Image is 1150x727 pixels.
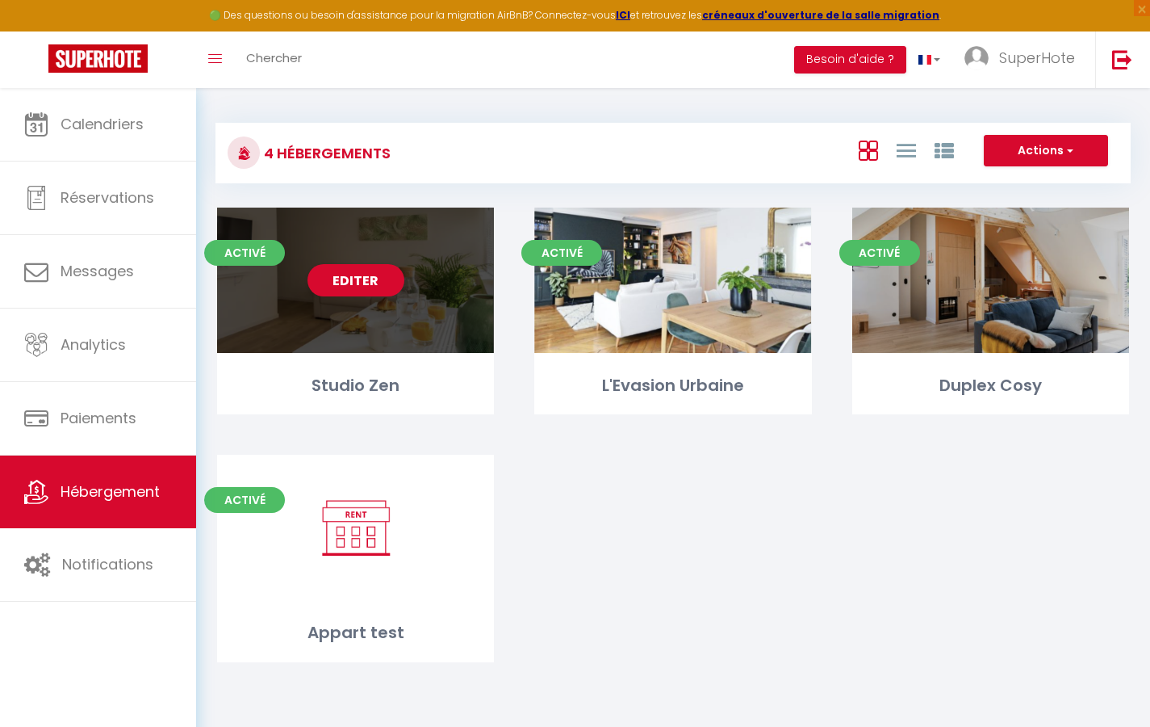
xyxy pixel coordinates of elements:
a: créneaux d'ouverture de la salle migration [702,8,939,22]
button: Besoin d'aide ? [794,46,906,74]
a: Editer [307,264,404,296]
a: ICI [616,8,630,22]
span: Notifications [62,554,153,574]
span: Activé [521,240,602,266]
img: ... [964,46,989,70]
span: Paiements [61,408,136,428]
h3: 4 Hébergements [260,135,391,171]
div: Duplex Cosy [852,373,1129,398]
button: Ouvrir le widget de chat LiveChat [13,6,61,55]
span: SuperHote [999,48,1075,68]
span: Activé [204,240,285,266]
a: Vue par Groupe [935,137,954,163]
img: Super Booking [48,44,148,73]
span: Hébergement [61,481,160,502]
span: Réservations [61,187,154,208]
span: Activé [839,240,920,266]
button: Actions [984,135,1108,167]
a: Vue en Box [859,137,878,163]
span: Chercher [246,49,302,66]
img: logout [1112,49,1132,69]
div: Appart test [217,620,494,645]
a: Vue en Liste [897,137,916,163]
div: Studio Zen [217,373,494,398]
span: Calendriers [61,114,144,134]
span: Activé [204,487,285,513]
span: Messages [61,261,134,281]
a: ... SuperHote [952,32,1095,88]
span: Analytics [61,334,126,355]
div: L'Evasion Urbaine [534,373,811,398]
a: Chercher [234,32,314,88]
